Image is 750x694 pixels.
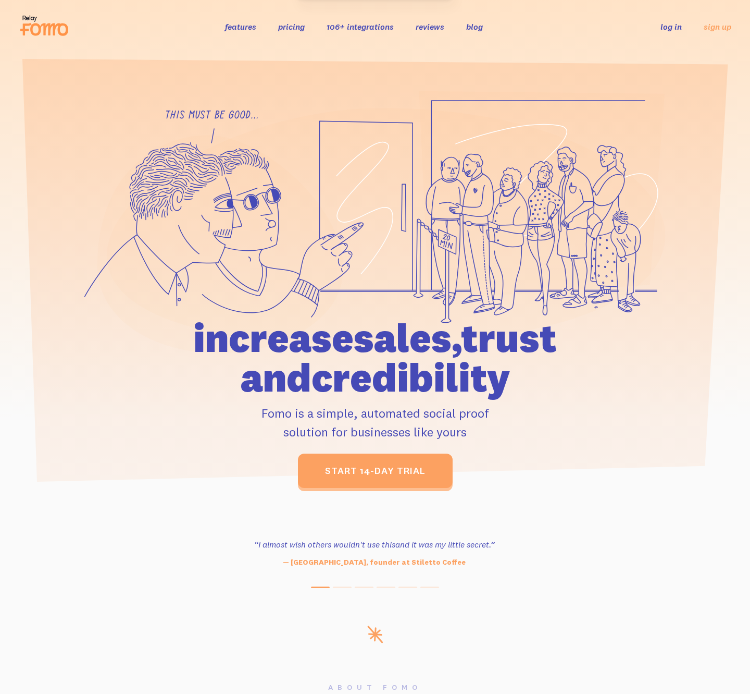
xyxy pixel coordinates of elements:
p: — [GEOGRAPHIC_DATA], founder at Stiletto Coffee [232,557,517,568]
h6: About Fomo [69,684,681,691]
a: 106+ integrations [327,21,394,32]
a: features [225,21,256,32]
h3: “I almost wish others wouldn't use this and it was my little secret.” [232,538,517,551]
a: log in [660,21,682,32]
a: start 14-day trial [298,454,453,488]
a: pricing [278,21,305,32]
a: sign up [704,21,731,32]
a: reviews [416,21,444,32]
a: blog [466,21,483,32]
h1: increase sales, trust and credibility [134,318,616,397]
p: Fomo is a simple, automated social proof solution for businesses like yours [134,404,616,441]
